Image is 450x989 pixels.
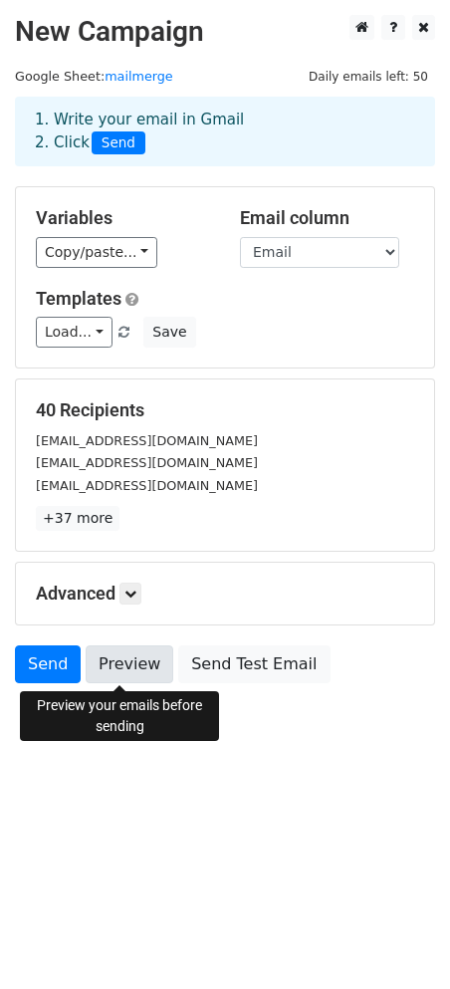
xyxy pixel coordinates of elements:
small: Google Sheet: [15,69,173,84]
div: Preview your emails before sending [20,691,219,741]
small: [EMAIL_ADDRESS][DOMAIN_NAME] [36,478,258,493]
iframe: Chat Widget [350,893,450,989]
h5: 40 Recipients [36,399,414,421]
a: Send Test Email [178,645,330,683]
a: Load... [36,317,112,348]
a: Send [15,645,81,683]
h5: Email column [240,207,414,229]
button: Save [143,317,195,348]
span: Daily emails left: 50 [302,66,435,88]
a: Templates [36,288,121,309]
h5: Advanced [36,583,414,605]
h5: Variables [36,207,210,229]
a: Daily emails left: 50 [302,69,435,84]
small: [EMAIL_ADDRESS][DOMAIN_NAME] [36,455,258,470]
div: 1. Write your email in Gmail 2. Click [20,109,430,154]
a: +37 more [36,506,119,531]
a: mailmerge [105,69,173,84]
h2: New Campaign [15,15,435,49]
small: [EMAIL_ADDRESS][DOMAIN_NAME] [36,433,258,448]
a: Copy/paste... [36,237,157,268]
a: Preview [86,645,173,683]
span: Send [92,131,145,155]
